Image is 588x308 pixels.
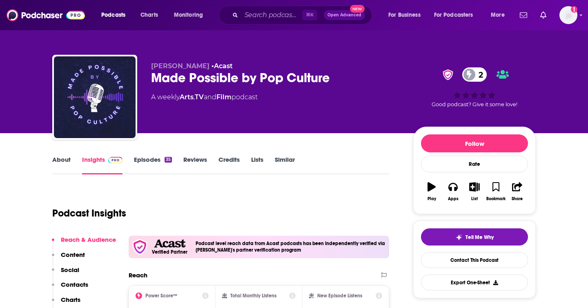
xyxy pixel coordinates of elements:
a: Show notifications dropdown [537,8,550,22]
h5: Verified Partner [152,250,187,254]
button: Social [52,266,79,281]
button: Follow [421,134,528,152]
p: Social [61,266,79,274]
a: Arts [180,93,194,101]
div: Share [512,196,523,201]
a: Episodes35 [134,156,172,174]
input: Search podcasts, credits, & more... [241,9,302,22]
div: Play [428,196,436,201]
img: verified Badge [440,69,456,80]
div: Apps [448,196,459,201]
span: , [194,93,195,101]
button: Open AdvancedNew [324,10,365,20]
div: Search podcasts, credits, & more... [227,6,380,25]
a: Lists [251,156,263,174]
a: Show notifications dropdown [517,8,530,22]
button: Apps [442,177,463,206]
a: TV [195,93,204,101]
h2: Total Monthly Listens [230,293,276,299]
span: More [491,9,505,21]
button: Bookmark [485,177,506,206]
div: 35 [165,157,172,163]
span: Podcasts [101,9,125,21]
span: Monitoring [174,9,203,21]
h1: Podcast Insights [52,207,126,219]
h4: Podcast level reach data from Acast podcasts has been independently verified via [PERSON_NAME]'s ... [196,241,386,253]
button: open menu [168,9,214,22]
h2: Reach [129,271,147,279]
button: open menu [429,9,485,22]
span: 2 [470,67,487,82]
svg: Add a profile image [571,6,577,13]
span: Logged in as heidiv [559,6,577,24]
span: • [212,62,233,70]
a: Credits [218,156,240,174]
span: Tell Me Why [465,234,494,241]
span: For Podcasters [434,9,473,21]
a: Charts [135,9,163,22]
a: Reviews [183,156,207,174]
h2: Power Score™ [145,293,177,299]
p: Content [61,251,85,259]
span: and [204,93,216,101]
button: Content [52,251,85,266]
p: Contacts [61,281,88,288]
div: verified Badge2Good podcast? Give it some love! [413,62,536,113]
a: Contact This Podcast [421,252,528,268]
span: ⌘ K [302,10,317,20]
span: Open Advanced [327,13,361,17]
div: Bookmark [486,196,506,201]
p: Reach & Audience [61,236,116,243]
span: Good podcast? Give it some love! [432,101,517,107]
button: tell me why sparkleTell Me Why [421,228,528,246]
button: Show profile menu [559,6,577,24]
button: open menu [96,9,136,22]
a: About [52,156,71,174]
img: Podchaser Pro [108,157,122,163]
button: Reach & Audience [52,236,116,251]
a: Similar [275,156,295,174]
img: Acast [154,239,185,248]
span: [PERSON_NAME] [151,62,209,70]
button: Contacts [52,281,88,296]
img: User Profile [559,6,577,24]
div: A weekly podcast [151,92,258,102]
a: Acast [214,62,233,70]
h2: New Episode Listens [317,293,362,299]
button: Play [421,177,442,206]
img: verfied icon [132,239,148,255]
span: For Business [388,9,421,21]
div: List [471,196,478,201]
span: Charts [140,9,158,21]
p: Charts [61,296,80,304]
div: Rate [421,156,528,172]
img: Podchaser - Follow, Share and Rate Podcasts [7,7,85,23]
a: InsightsPodchaser Pro [82,156,122,174]
button: open menu [383,9,431,22]
button: List [464,177,485,206]
img: tell me why sparkle [456,234,462,241]
button: Share [507,177,528,206]
button: open menu [485,9,515,22]
button: Export One-Sheet [421,275,528,290]
span: New [350,5,365,13]
img: Made Possible by Pop Culture [54,56,136,138]
a: Film [216,93,232,101]
a: 2 [462,67,487,82]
